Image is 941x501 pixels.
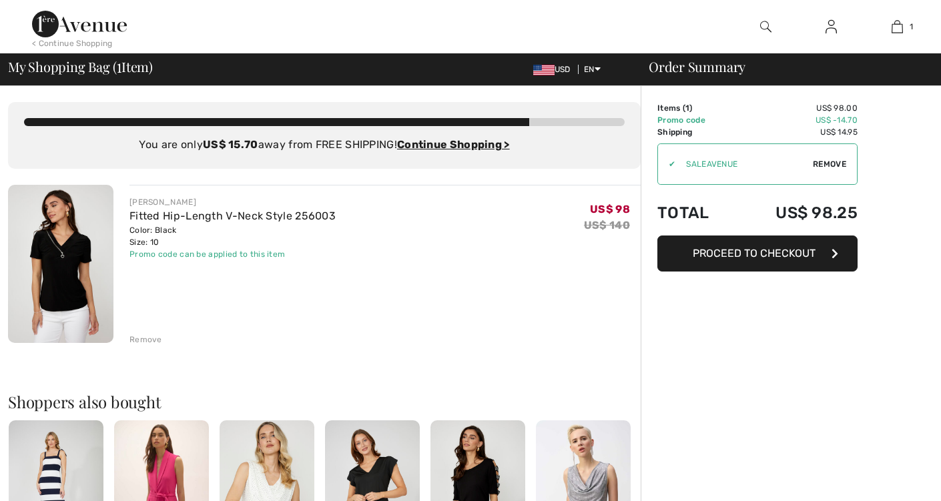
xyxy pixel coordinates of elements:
[129,334,162,346] div: Remove
[657,102,735,114] td: Items ( )
[203,138,258,151] strong: US$ 15.70
[657,190,735,235] td: Total
[735,102,858,114] td: US$ 98.00
[657,235,858,272] button: Proceed to Checkout
[32,11,127,37] img: 1ère Avenue
[657,114,735,126] td: Promo code
[8,60,153,73] span: My Shopping Bag ( Item)
[735,114,858,126] td: US$ -14.70
[129,248,336,260] div: Promo code can be applied to this item
[584,65,601,74] span: EN
[24,137,625,153] div: You are only away from FREE SHIPPING!
[826,19,837,35] img: My Info
[633,60,933,73] div: Order Summary
[397,138,510,151] a: Continue Shopping >
[657,126,735,138] td: Shipping
[129,224,336,248] div: Color: Black Size: 10
[584,219,630,231] s: US$ 140
[813,158,846,170] span: Remove
[8,185,113,343] img: Fitted Hip-Length V-Neck Style 256003
[590,203,630,215] span: US$ 98
[533,65,576,74] span: USD
[910,21,913,33] span: 1
[735,190,858,235] td: US$ 98.25
[693,247,816,260] span: Proceed to Checkout
[8,394,641,410] h2: Shoppers also bought
[32,37,113,49] div: < Continue Shopping
[865,19,930,35] a: 1
[533,65,555,75] img: US Dollar
[735,126,858,138] td: US$ 14.95
[815,19,848,35] a: Sign In
[129,196,336,208] div: [PERSON_NAME]
[685,103,689,113] span: 1
[675,144,813,184] input: Promo code
[892,19,903,35] img: My Bag
[129,209,336,222] a: Fitted Hip-Length V-Neck Style 256003
[760,19,771,35] img: search the website
[658,158,675,170] div: ✔
[117,57,121,74] span: 1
